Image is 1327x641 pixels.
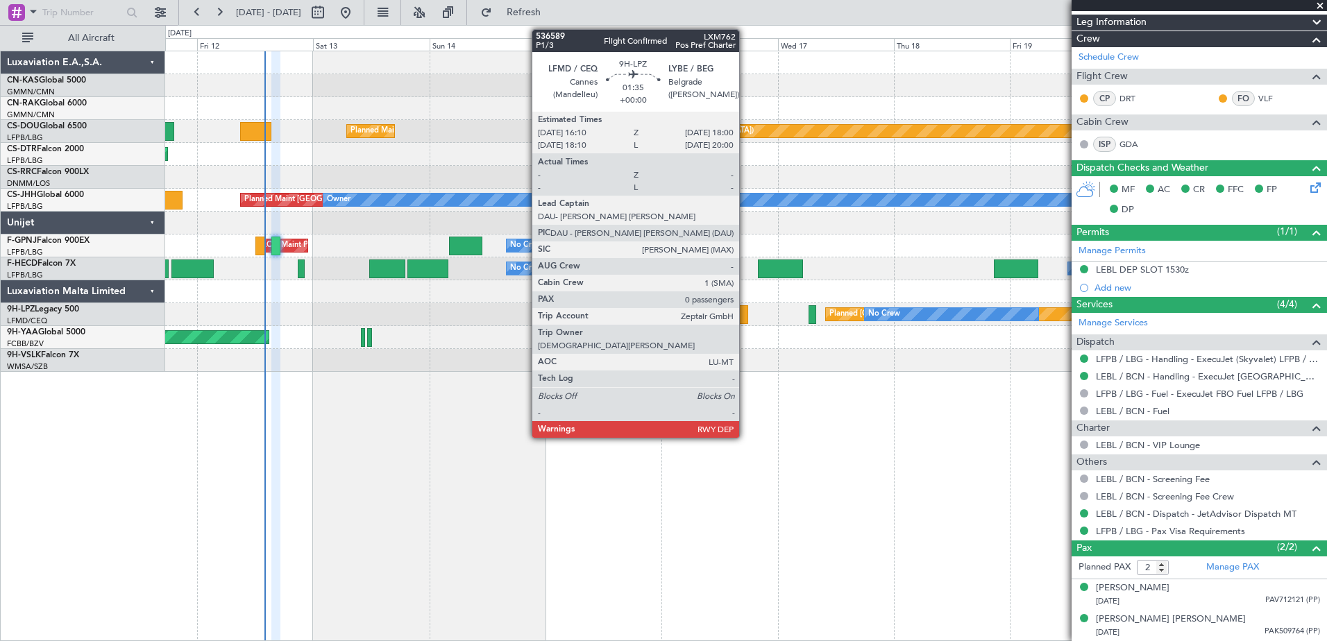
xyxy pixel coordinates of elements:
[1096,508,1296,520] a: LEBL / BCN - Dispatch - JetAdvisor Dispatch MT
[430,38,546,51] div: Sun 14
[327,189,350,210] div: Owner
[1079,561,1131,574] label: Planned PAX
[236,6,301,19] span: [DATE] - [DATE]
[313,38,429,51] div: Sat 13
[1096,490,1234,502] a: LEBL / BCN - Screening Fee Crew
[1206,561,1259,574] a: Manage PAX
[894,38,1010,51] div: Thu 18
[7,259,76,268] a: F-HECDFalcon 7X
[829,304,1026,325] div: Planned [GEOGRAPHIC_DATA] ([GEOGRAPHIC_DATA])
[1076,69,1128,85] span: Flight Crew
[7,305,35,314] span: 9H-LPZ
[1076,225,1109,241] span: Permits
[7,328,85,336] a: 9H-YAAGlobal 5000
[7,145,84,153] a: CS-DTRFalcon 2000
[1076,334,1115,350] span: Dispatch
[1076,31,1100,47] span: Crew
[7,122,87,130] a: CS-DOUGlobal 6500
[1076,160,1208,176] span: Dispatch Checks and Weather
[7,76,39,85] span: CN-KAS
[1096,627,1119,638] span: [DATE]
[1076,420,1110,436] span: Charter
[1079,244,1146,258] a: Manage Permits
[1076,454,1107,470] span: Others
[15,27,151,49] button: All Aircraft
[1096,388,1303,400] a: LFPB / LBG - Fuel - ExecuJet FBO Fuel LFPB / LBG
[1094,282,1320,293] div: Add new
[7,191,84,199] a: CS-JHHGlobal 6000
[1076,297,1113,313] span: Services
[7,110,55,120] a: GMMN/CMN
[1076,15,1147,31] span: Leg Information
[1193,183,1205,197] span: CR
[1096,264,1189,275] div: LEBL DEP SLOT 1530z
[7,178,50,189] a: DNMM/LOS
[1096,581,1169,595] div: [PERSON_NAME]
[7,351,41,359] span: 9H-VSLK
[661,38,777,51] div: Tue 16
[7,237,37,245] span: F-GPNJ
[7,305,79,314] a: 9H-LPZLegacy 500
[1079,51,1139,65] a: Schedule Crew
[7,133,43,143] a: LFPB/LBG
[7,168,89,176] a: CS-RRCFalcon 900LX
[7,76,86,85] a: CN-KASGlobal 5000
[1258,92,1290,105] a: VLF
[7,145,37,153] span: CS-DTR
[7,339,44,349] a: FCBB/BZV
[7,237,90,245] a: F-GPNJFalcon 900EX
[1096,525,1245,537] a: LFPB / LBG - Pax Visa Requirements
[1265,626,1320,638] span: PAK509764 (PP)
[1119,92,1151,105] a: DRT
[474,1,557,24] button: Refresh
[510,235,542,256] div: No Crew
[1096,473,1210,485] a: LEBL / BCN - Screening Fee
[546,38,661,51] div: Mon 15
[7,168,37,176] span: CS-RRC
[7,191,37,199] span: CS-JHH
[7,99,40,108] span: CN-RAK
[244,189,463,210] div: Planned Maint [GEOGRAPHIC_DATA] ([GEOGRAPHIC_DATA])
[7,247,43,257] a: LFPB/LBG
[168,28,192,40] div: [DATE]
[7,259,37,268] span: F-HECD
[7,316,47,326] a: LFMD/CEQ
[1267,183,1277,197] span: FP
[868,304,900,325] div: No Crew
[1096,370,1320,382] a: LEBL / BCN - Handling - ExecuJet [GEOGRAPHIC_DATA] [PERSON_NAME]/BCN
[1096,405,1169,417] a: LEBL / BCN - Fuel
[1079,316,1148,330] a: Manage Services
[7,99,87,108] a: CN-RAKGlobal 6000
[7,328,38,336] span: 9H-YAA
[1096,353,1320,365] a: LFPB / LBG - Handling - ExecuJet (Skyvalet) LFPB / LBG
[1158,183,1170,197] span: AC
[1076,114,1129,130] span: Cabin Crew
[7,270,43,280] a: LFPB/LBG
[588,121,754,142] div: Planned Maint London ([GEOGRAPHIC_DATA])
[1010,38,1126,51] div: Fri 19
[350,121,569,142] div: Planned Maint [GEOGRAPHIC_DATA] ([GEOGRAPHIC_DATA])
[36,33,146,43] span: All Aircraft
[42,2,122,23] input: Trip Number
[1119,138,1151,151] a: GDA
[1232,91,1255,106] div: FO
[1122,203,1134,217] span: DP
[1228,183,1244,197] span: FFC
[7,361,48,372] a: WMSA/SZB
[1277,540,1297,554] span: (2/2)
[510,258,542,279] div: No Crew
[7,87,55,97] a: GMMN/CMN
[1096,613,1246,626] div: [PERSON_NAME] [PERSON_NAME]
[1265,595,1320,606] span: PAV712121 (PP)
[1093,137,1116,152] div: ISP
[1277,297,1297,311] span: (4/4)
[495,8,553,17] span: Refresh
[1277,224,1297,239] span: (1/1)
[1076,540,1092,556] span: Pax
[7,351,79,359] a: 9H-VSLKFalcon 7X
[1122,183,1135,197] span: MF
[7,122,40,130] span: CS-DOU
[1096,596,1119,606] span: [DATE]
[7,201,43,212] a: LFPB/LBG
[1093,91,1116,106] div: CP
